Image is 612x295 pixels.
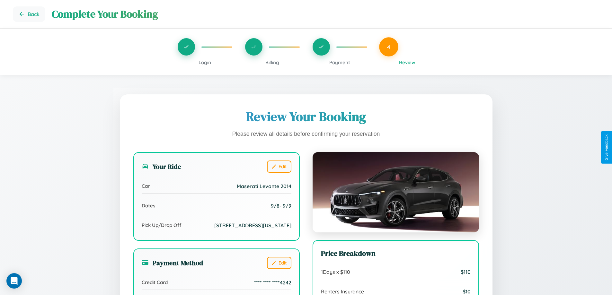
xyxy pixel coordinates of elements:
span: Login [199,59,211,65]
span: Renters Insurance [321,288,364,295]
p: Please review all details before confirming your reservation [133,129,479,139]
div: Give Feedback [604,134,609,161]
h1: Review Your Booking [133,108,479,125]
button: Go back [13,6,45,22]
span: 9 / 8 - 9 / 9 [271,203,291,209]
span: 4 [387,43,390,50]
h3: Payment Method [142,258,203,267]
div: Open Intercom Messenger [6,273,22,289]
span: Car [142,183,150,189]
span: Review [399,59,415,65]
button: Edit [267,257,291,269]
span: [STREET_ADDRESS][US_STATE] [214,222,291,229]
h3: Your Ride [142,162,181,171]
span: Pick Up/Drop Off [142,222,182,228]
span: Dates [142,203,155,209]
span: Payment [329,59,350,65]
span: $ 10 [463,288,471,295]
h3: Price Breakdown [321,248,471,258]
span: 1 Days x $ 110 [321,269,350,275]
span: Credit Card [142,279,168,285]
button: Edit [267,161,291,173]
span: Billing [265,59,279,65]
span: $ 110 [461,269,471,275]
h1: Complete Your Booking [52,7,599,21]
img: Maserati Levante [313,152,479,232]
span: Maserati Levante 2014 [237,183,291,189]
